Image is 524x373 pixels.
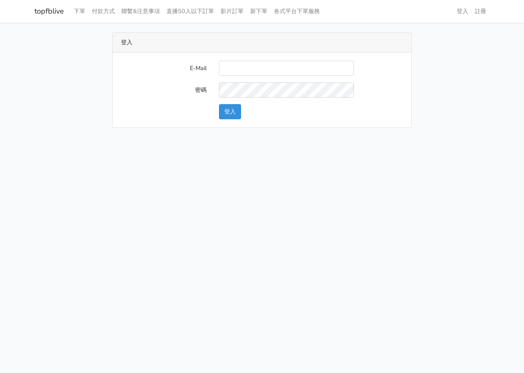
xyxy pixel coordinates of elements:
a: 影片訂單 [217,3,247,19]
a: 各式平台下單服務 [271,3,323,19]
a: 聯繫&注意事項 [118,3,163,19]
a: 註冊 [472,3,490,19]
a: 新下單 [247,3,271,19]
a: 付款方式 [89,3,118,19]
label: E-Mail [115,61,213,76]
div: 登入 [113,33,411,52]
a: 直播50人以下訂單 [163,3,217,19]
a: 登入 [453,3,472,19]
label: 密碼 [115,82,213,98]
button: 登入 [219,104,241,119]
a: topfblive [34,3,64,19]
a: 下單 [71,3,89,19]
